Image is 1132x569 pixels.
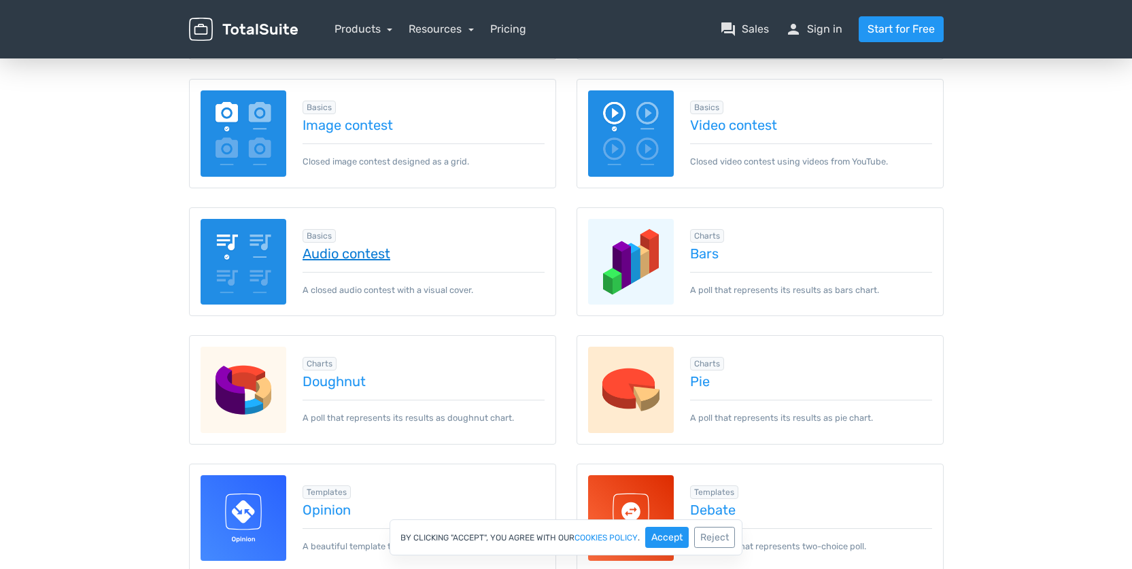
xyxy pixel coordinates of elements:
[201,347,287,433] img: charts-doughnut.png
[785,21,842,37] a: personSign in
[690,374,932,389] a: Pie
[303,272,545,296] p: A closed audio contest with a visual cover.
[303,118,545,133] a: Image contest
[303,229,336,243] span: Browse all in Basics
[690,400,932,424] p: A poll that represents its results as pie chart.
[690,272,932,296] p: A poll that represents its results as bars chart.
[409,22,474,35] a: Resources
[201,219,287,305] img: audio-poll.png
[303,502,545,517] a: Opinion
[690,229,724,243] span: Browse all in Charts
[390,519,742,555] div: By clicking "Accept", you agree with our .
[189,18,298,41] img: TotalSuite for WordPress
[720,21,769,37] a: question_answerSales
[303,485,351,499] span: Browse all in Templates
[690,357,724,370] span: Browse all in Charts
[588,219,674,305] img: charts-bars.png
[859,16,944,42] a: Start for Free
[588,475,674,562] img: debate-template-for-totalpoll.svg
[303,246,545,261] a: Audio contest
[720,21,736,37] span: question_answer
[690,101,723,114] span: Browse all in Basics
[690,485,738,499] span: Browse all in Templates
[785,21,802,37] span: person
[303,143,545,168] p: Closed image contest designed as a grid.
[588,90,674,177] img: video-poll.png
[690,143,932,168] p: Closed video contest using videos from YouTube.
[303,374,545,389] a: Doughnut
[645,527,689,548] button: Accept
[690,118,932,133] a: Video contest
[201,90,287,177] img: image-poll.png
[303,357,337,370] span: Browse all in Charts
[490,21,526,37] a: Pricing
[201,475,287,562] img: opinion-template-for-totalpoll.svg
[335,22,393,35] a: Products
[588,347,674,433] img: charts-pie.png
[574,534,638,542] a: cookies policy
[690,246,932,261] a: Bars
[694,527,735,548] button: Reject
[690,502,932,517] a: Debate
[303,400,545,424] p: A poll that represents its results as doughnut chart.
[303,101,336,114] span: Browse all in Basics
